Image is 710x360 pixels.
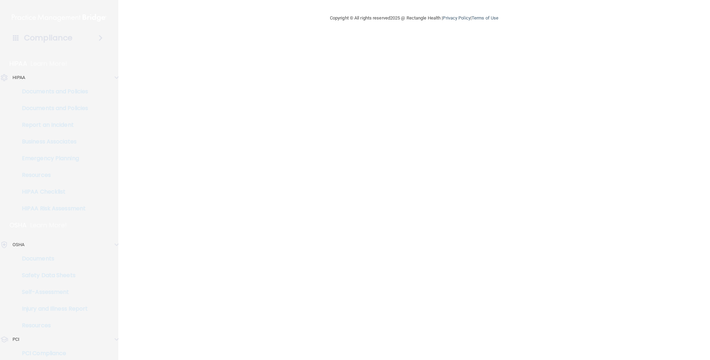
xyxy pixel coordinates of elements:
[12,11,106,25] img: PMB logo
[5,255,100,262] p: Documents
[9,60,27,68] p: HIPAA
[5,138,100,145] p: Business Associates
[30,221,67,229] p: Learn More!
[5,305,100,312] p: Injury and Illness Report
[13,335,19,344] p: PCI
[5,289,100,296] p: Self-Assessment
[5,155,100,162] p: Emergency Planning
[13,73,25,82] p: HIPAA
[9,221,27,229] p: OSHA
[443,15,470,21] a: Privacy Policy
[5,272,100,279] p: Safety Data Sheets
[5,188,100,195] p: HIPAA Checklist
[5,122,100,128] p: Report an Incident
[24,33,72,43] h4: Compliance
[5,105,100,112] p: Documents and Policies
[5,322,100,329] p: Resources
[5,350,100,357] p: PCI Compliance
[5,205,100,212] p: HIPAA Risk Assessment
[287,7,541,29] div: Copyright © All rights reserved 2025 @ Rectangle Health | |
[5,172,100,179] p: Resources
[13,241,24,249] p: OSHA
[472,15,498,21] a: Terms of Use
[5,88,100,95] p: Documents and Policies
[31,60,68,68] p: Learn More!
